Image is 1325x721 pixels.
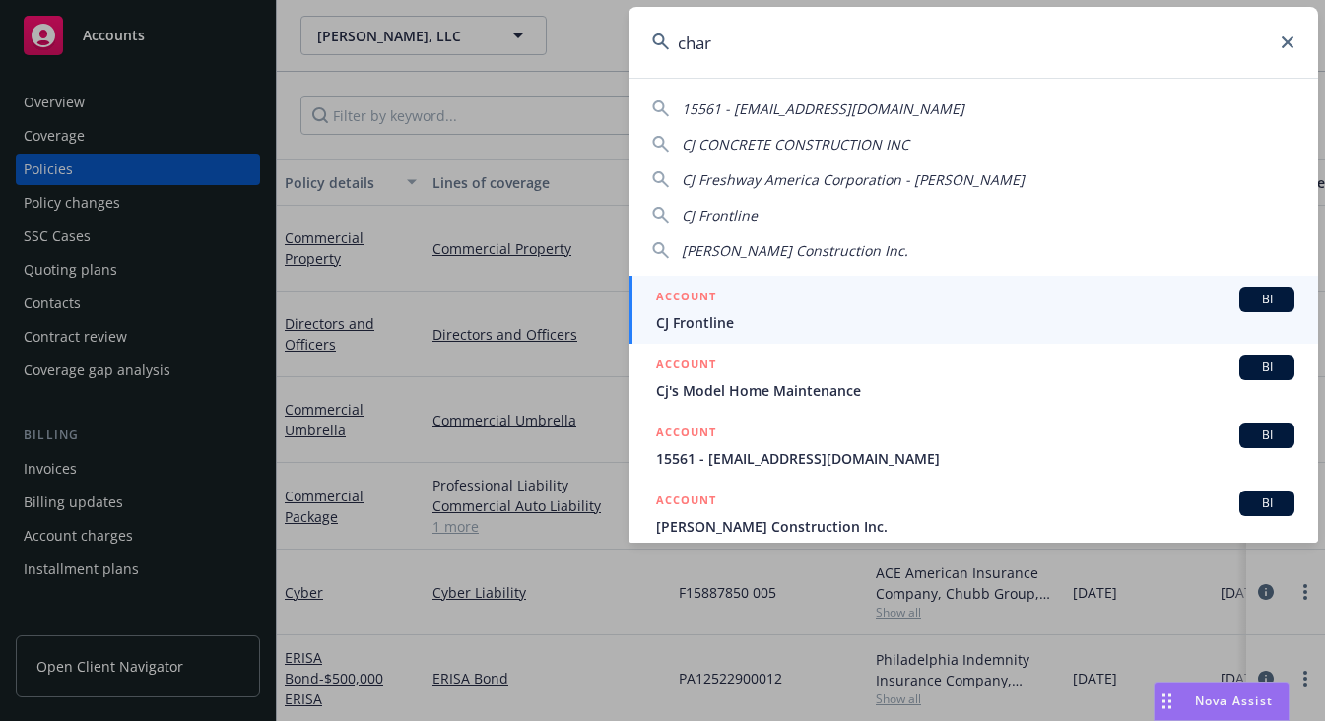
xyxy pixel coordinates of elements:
a: ACCOUNTBI[PERSON_NAME] Construction Inc. [629,480,1318,548]
a: ACCOUNTBICJ Frontline [629,276,1318,344]
h5: ACCOUNT [656,287,716,310]
span: BI [1247,359,1287,376]
span: [PERSON_NAME] Construction Inc. [656,516,1294,537]
span: Nova Assist [1195,692,1273,709]
span: 15561 - [EMAIL_ADDRESS][DOMAIN_NAME] [656,448,1294,469]
span: BI [1247,426,1287,444]
a: ACCOUNTBI15561 - [EMAIL_ADDRESS][DOMAIN_NAME] [629,412,1318,480]
button: Nova Assist [1154,682,1290,721]
h5: ACCOUNT [656,355,716,378]
span: CJ CONCRETE CONSTRUCTION INC [682,135,909,154]
span: BI [1247,291,1287,308]
a: ACCOUNTBICj's Model Home Maintenance [629,344,1318,412]
span: BI [1247,494,1287,512]
h5: ACCOUNT [656,423,716,446]
h5: ACCOUNT [656,491,716,514]
span: 15561 - [EMAIL_ADDRESS][DOMAIN_NAME] [682,99,964,118]
span: CJ Freshway America Corporation - [PERSON_NAME] [682,170,1025,189]
span: CJ Frontline [656,312,1294,333]
input: Search... [629,7,1318,78]
span: Cj's Model Home Maintenance [656,380,1294,401]
span: CJ Frontline [682,206,758,225]
span: [PERSON_NAME] Construction Inc. [682,241,908,260]
div: Drag to move [1155,683,1179,720]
